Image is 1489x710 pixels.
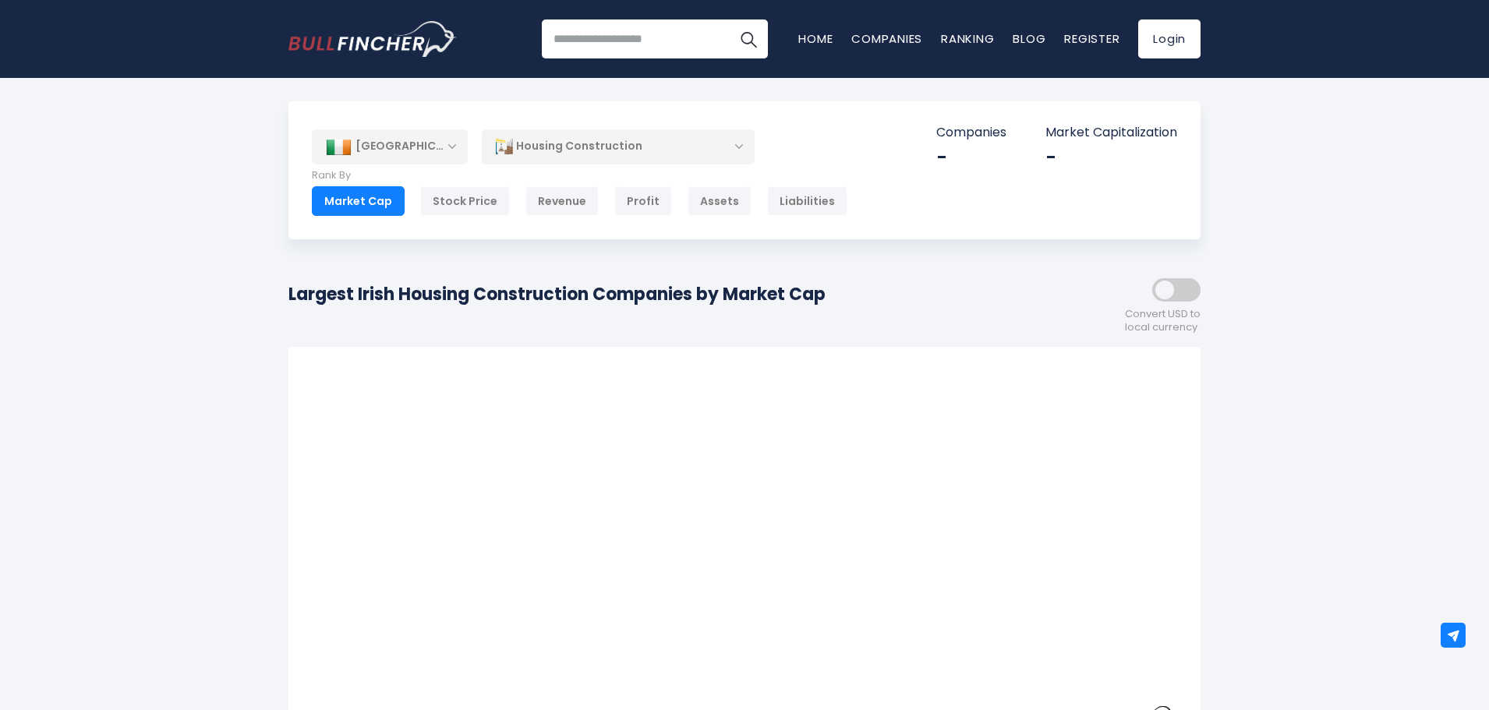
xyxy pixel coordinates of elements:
[614,186,672,216] div: Profit
[1045,125,1177,141] p: Market Capitalization
[312,186,405,216] div: Market Cap
[1125,308,1201,334] span: Convert USD to local currency
[312,169,847,182] p: Rank By
[420,186,510,216] div: Stock Price
[288,21,457,57] img: Bullfincher logo
[312,129,468,164] div: [GEOGRAPHIC_DATA]
[936,145,1006,169] div: -
[729,19,768,58] button: Search
[688,186,752,216] div: Assets
[482,129,755,164] div: Housing Construction
[1013,30,1045,47] a: Blog
[525,186,599,216] div: Revenue
[288,281,826,307] h1: Largest Irish Housing Construction Companies by Market Cap
[798,30,833,47] a: Home
[941,30,994,47] a: Ranking
[1064,30,1119,47] a: Register
[288,21,456,57] a: Go to homepage
[767,186,847,216] div: Liabilities
[1045,145,1177,169] div: -
[1138,19,1201,58] a: Login
[936,125,1006,141] p: Companies
[851,30,922,47] a: Companies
